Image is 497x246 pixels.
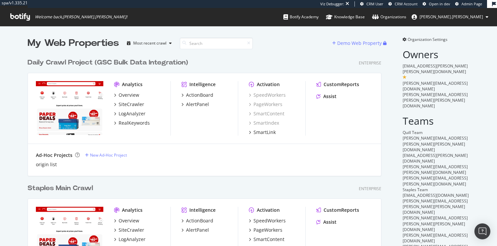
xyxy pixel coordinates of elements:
a: Overview [114,92,139,98]
a: SiteCrawler [114,101,144,108]
a: New Ad-Hoc Project [85,152,127,158]
div: Analytics [122,81,143,88]
div: Botify Academy [283,14,319,20]
a: RealKeywords [114,120,150,126]
span: [EMAIL_ADDRESS][PERSON_NAME][DOMAIN_NAME] [403,153,468,164]
a: Demo Web Property [332,40,383,46]
span: [PERSON_NAME][EMAIL_ADDRESS][DOMAIN_NAME] [403,80,468,92]
a: CRM User [360,1,383,7]
div: Most recent crawl [133,41,166,45]
span: [PERSON_NAME][EMAIL_ADDRESS][PERSON_NAME][DOMAIN_NAME] [403,164,468,175]
button: Demo Web Property [332,38,383,49]
div: AlertPanel [186,227,209,233]
div: SpeedWorkers [253,217,286,224]
span: [PERSON_NAME][EMAIL_ADDRESS][DOMAIN_NAME] [403,232,468,244]
a: Assist [316,219,337,225]
a: ActionBoard [181,217,213,224]
div: Overview [119,217,139,224]
div: Quill Team [403,130,469,135]
div: Ad-Hoc Projects [36,152,72,159]
div: LogAnalyzer [119,110,146,117]
span: [EMAIL_ADDRESS][DOMAIN_NAME] [403,192,469,198]
a: PageWorkers [249,101,282,108]
div: Staples Main Crawl [28,184,93,193]
span: Organization Settings [408,37,447,42]
span: CRM Account [395,1,418,6]
div: Open Intercom Messenger [474,223,490,239]
a: Knowledge Base [326,8,365,26]
a: AlertPanel [181,227,209,233]
a: Daily Crawl Project (GSC Bulk Data Integration) [28,58,191,67]
div: SmartLink [253,129,276,136]
div: SiteCrawler [119,101,144,108]
a: Open in dev [423,1,450,7]
span: Admin Page [461,1,482,6]
div: Knowledge Base [326,14,365,20]
div: PageWorkers [253,227,282,233]
div: Enterprise [359,186,381,191]
div: New Ad-Hoc Project [90,152,127,158]
div: CustomReports [324,81,359,88]
a: Assist [316,93,337,100]
span: [PERSON_NAME][EMAIL_ADDRESS][PERSON_NAME][PERSON_NAME][DOMAIN_NAME] [403,135,468,152]
a: SmartContent [249,236,284,243]
a: PageWorkers [249,227,282,233]
a: AlertPanel [181,101,209,108]
span: Welcome back, [PERSON_NAME].[PERSON_NAME] ! [35,14,127,20]
div: Activation [257,81,280,88]
span: [EMAIL_ADDRESS][PERSON_NAME][PERSON_NAME][DOMAIN_NAME] [403,63,468,74]
div: Assist [323,219,337,225]
div: Enterprise [359,60,381,66]
div: LogAnalyzer [119,236,146,243]
div: ActionBoard [186,92,213,98]
a: Overview [114,217,139,224]
a: SmartIndex [249,120,279,126]
a: LogAnalyzer [114,110,146,117]
h2: Owners [403,49,469,60]
a: origin list [36,161,57,168]
span: scott.laughlin [420,14,483,20]
span: [PERSON_NAME][EMAIL_ADDRESS][PERSON_NAME][PERSON_NAME][DOMAIN_NAME] [403,198,468,215]
input: Search [180,38,253,49]
a: Botify Academy [283,8,319,26]
div: Demo Web Property [337,40,382,47]
a: SpeedWorkers [249,92,286,98]
div: Organizations [372,14,406,20]
img: staples.com [36,81,103,135]
div: Activation [257,207,280,213]
div: My Web Properties [28,37,119,50]
div: Overview [119,92,139,98]
a: SpeedWorkers [249,217,286,224]
div: Intelligence [189,207,216,213]
span: [PERSON_NAME][EMAIL_ADDRESS][PERSON_NAME][DOMAIN_NAME] [403,175,468,186]
a: LogAnalyzer [114,236,146,243]
a: Organizations [372,8,406,26]
a: CRM Account [388,1,418,7]
span: Open in dev [429,1,450,6]
div: SmartContent [253,236,284,243]
div: RealKeywords [119,120,150,126]
div: CustomReports [324,207,359,213]
div: Staples Team [403,187,469,192]
span: [PERSON_NAME][EMAIL_ADDRESS][PERSON_NAME][PERSON_NAME][DOMAIN_NAME] [403,215,468,232]
div: Daily Crawl Project (GSC Bulk Data Integration) [28,58,188,67]
div: Analytics [122,207,143,213]
a: SmartContent [249,110,284,117]
a: CustomReports [316,81,359,88]
div: Intelligence [189,81,216,88]
div: Assist [323,93,337,100]
h2: Teams [403,115,469,126]
span: CRM User [366,1,383,6]
a: Admin Page [455,1,482,7]
div: AlertPanel [186,101,209,108]
a: SiteCrawler [114,227,144,233]
button: Most recent crawl [124,38,174,49]
span: [PERSON_NAME][EMAIL_ADDRESS][PERSON_NAME][PERSON_NAME][DOMAIN_NAME] [403,92,468,109]
div: ActionBoard [186,217,213,224]
div: Viz Debugger: [320,1,344,7]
